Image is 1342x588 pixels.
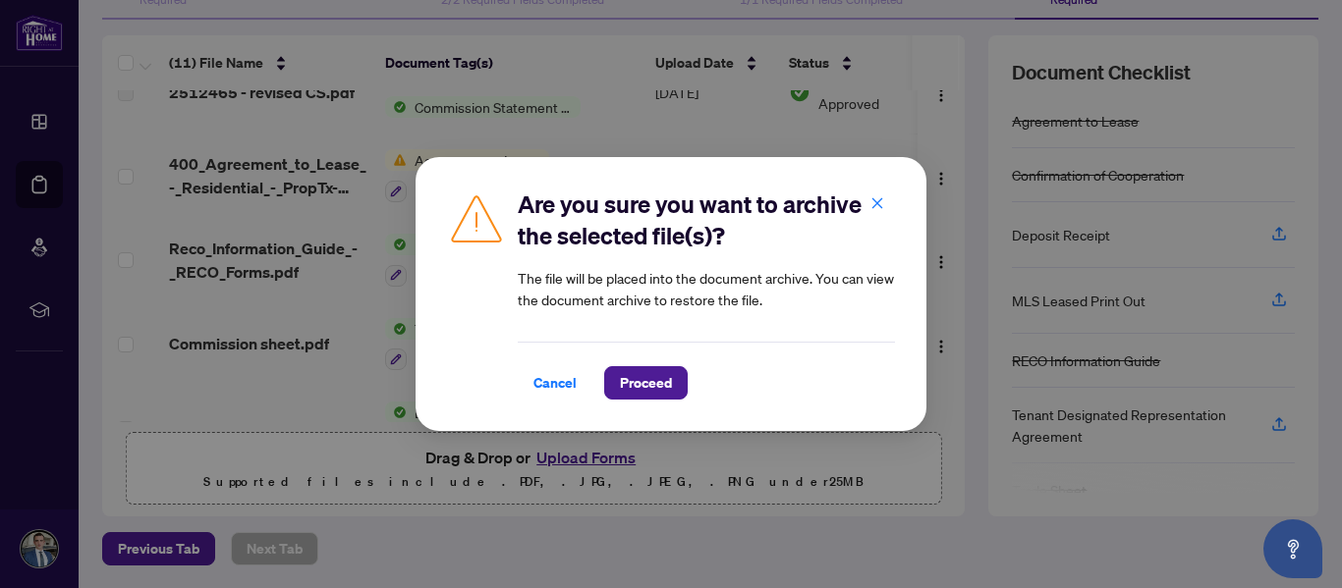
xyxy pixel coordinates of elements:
[533,367,577,399] span: Cancel
[447,188,506,247] img: Caution Icon
[870,196,884,210] span: close
[518,366,592,400] button: Cancel
[1263,519,1322,578] button: Open asap
[620,367,672,399] span: Proceed
[518,267,895,310] article: The file will be placed into the document archive. You can view the document archive to restore t...
[604,366,688,400] button: Proceed
[518,188,895,251] h2: Are you sure you want to archive the selected file(s)?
